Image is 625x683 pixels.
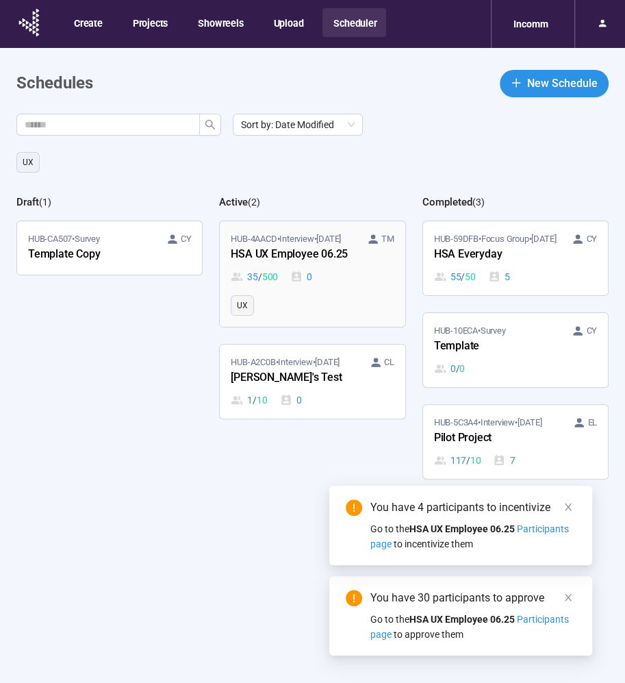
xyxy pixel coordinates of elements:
div: 0 [434,361,465,376]
h1: Schedules [16,71,93,97]
button: search [199,114,221,136]
span: Sort by: Date Modified [241,114,355,135]
a: HUB-A2C0B•Interview•[DATE] CL[PERSON_NAME]'s Test1 / 100 [220,345,405,419]
h2: Draft [16,196,39,208]
button: Scheduler [322,8,386,37]
span: search [205,119,216,130]
div: Go to the to approve them [370,612,576,642]
div: 1 [231,393,267,408]
span: 10 [257,393,268,408]
span: 0 [459,361,465,376]
div: 0 [290,269,312,284]
strong: HSA UX Employee 06.25 [409,523,515,534]
div: [PERSON_NAME]'s Test [231,369,381,387]
span: UX [23,156,34,169]
div: You have 30 participants to approve [370,590,576,606]
a: HUB-CA507•Survey CYTemplate Copy [17,221,202,275]
a: HUB-10ECA•Survey CYTemplate0 / 0 [423,313,608,387]
div: 0 [280,393,302,408]
span: HUB-A2C0B • Interview • [231,356,340,369]
span: close [563,593,573,602]
div: HSA UX Employee 06.25 [231,246,381,264]
span: UX [237,299,248,312]
div: You have 4 participants to incentivize [370,499,576,516]
div: 5 [488,269,510,284]
button: plusNew Schedule [500,70,609,97]
button: Upload [262,8,313,37]
span: New Schedule [527,75,598,92]
span: close [563,502,573,512]
span: / [455,361,459,376]
span: / [466,453,470,468]
span: HUB-CA507 • Survey [28,232,100,246]
span: plus [511,77,522,88]
span: ( 1 ) [39,197,51,208]
span: HUB-10ECA • Survey [434,324,506,338]
button: Showreels [187,8,253,37]
button: Create [63,8,112,37]
h2: Completed [422,196,472,208]
button: Projects [122,8,177,37]
a: HUB-59DFB•Focus Group•[DATE] CYHSA Everyday55 / 505 [423,221,608,295]
span: / [253,393,257,408]
span: CL [384,356,394,369]
div: 117 [434,453,481,468]
div: Template [434,338,585,356]
h2: Active [219,196,248,208]
span: EL [587,416,597,430]
span: exclamation-circle [346,590,362,606]
span: CY [181,232,192,246]
div: 7 [493,453,515,468]
div: 35 [231,269,278,284]
a: HUB-4AACD•Interview•[DATE] TMHSA UX Employee 06.2535 / 5000UX [220,221,405,327]
div: Go to the to incentivize them [370,521,576,551]
div: Pilot Project [434,430,585,447]
span: ( 3 ) [472,197,485,208]
span: CY [586,324,597,338]
div: Template Copy [28,246,179,264]
span: CY [586,232,597,246]
time: [DATE] [316,234,341,244]
span: ( 2 ) [248,197,260,208]
span: HUB-4AACD • Interview • [231,232,341,246]
a: HUB-5C3A4•Interview•[DATE] ELPilot Project117 / 107 [423,405,608,479]
span: TM [381,232,394,246]
time: [DATE] [315,357,340,367]
span: / [461,269,465,284]
span: HUB-5C3A4 • Interview • [434,416,542,430]
span: HUB-59DFB • Focus Group • [434,232,556,246]
time: [DATE] [531,234,556,244]
span: / [258,269,262,284]
span: exclamation-circle [346,499,362,516]
span: 500 [262,269,278,284]
span: 10 [470,453,481,468]
div: Incomm [505,11,557,37]
span: 50 [465,269,476,284]
div: HSA Everyday [434,246,585,264]
time: [DATE] [518,417,542,427]
div: 55 [434,269,476,284]
strong: HSA UX Employee 06.25 [409,614,515,625]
